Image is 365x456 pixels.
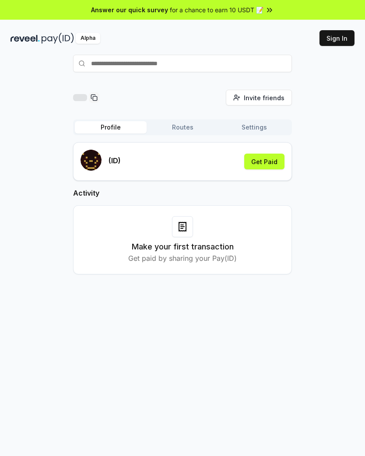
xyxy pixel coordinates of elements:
[244,154,284,169] button: Get Paid
[226,90,292,105] button: Invite friends
[75,121,147,133] button: Profile
[42,33,74,44] img: pay_id
[147,121,218,133] button: Routes
[91,5,168,14] span: Answer our quick survey
[109,155,121,166] p: (ID)
[218,121,290,133] button: Settings
[244,93,284,102] span: Invite friends
[11,33,40,44] img: reveel_dark
[76,33,100,44] div: Alpha
[319,30,354,46] button: Sign In
[132,241,234,253] h3: Make your first transaction
[73,188,292,198] h2: Activity
[128,253,237,263] p: Get paid by sharing your Pay(ID)
[170,5,263,14] span: for a chance to earn 10 USDT 📝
